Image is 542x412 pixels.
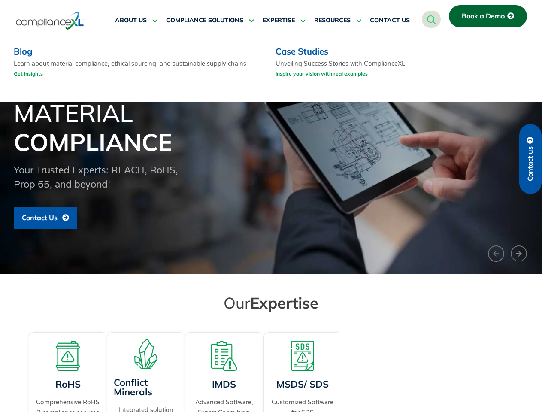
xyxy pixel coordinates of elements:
[166,17,243,24] span: COMPLIANCE SOLUTIONS
[370,17,410,24] span: CONTACT US
[370,10,410,31] a: CONTACT US
[14,127,172,157] span: Compliance
[53,341,83,371] img: A board with a warning sign
[449,5,527,27] a: Book a Demo
[115,10,157,31] a: ABOUT US
[527,146,534,181] span: Contact us
[519,124,542,194] a: Contact us
[250,293,318,312] span: Expertise
[16,11,84,30] img: logo-one.svg
[166,10,254,31] a: COMPLIANCE SOLUTIONS
[314,17,351,24] span: RESOURCES
[276,46,328,57] a: Case Studies
[276,60,405,82] p: Unveiling Success Stories with ComplianceXL
[14,60,263,82] p: Learn about material compliance, ethical sourcing, and sustainable supply chains
[14,68,43,79] a: Get Insights
[263,10,306,31] a: EXPERTISE
[422,11,441,28] a: navsearch-button
[31,293,512,312] h2: Our
[314,10,361,31] a: RESOURCES
[14,46,32,57] a: Blog
[131,339,161,369] img: A representation of minerals
[276,378,329,390] a: MSDS/ SDS
[212,378,236,390] a: IMDS
[263,17,295,24] span: EXPERTISE
[14,98,529,157] h1: Material
[209,341,239,371] img: A list board with a warning
[276,68,368,79] a: Inspire your vision with real examples
[462,12,505,20] span: Book a Demo
[14,165,178,190] span: Your Trusted Experts: REACH, RoHS, Prop 65, and beyond!
[115,17,147,24] span: ABOUT US
[288,341,318,371] img: A warning board with SDS displaying
[14,207,77,229] a: Contact Us
[114,376,152,398] a: Conflict Minerals
[22,214,58,222] span: Contact Us
[55,378,80,390] a: RoHS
